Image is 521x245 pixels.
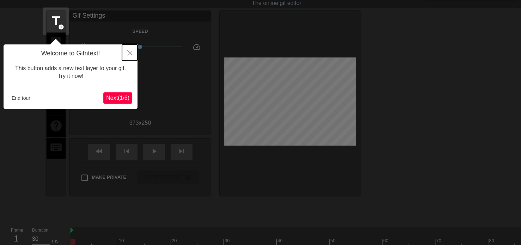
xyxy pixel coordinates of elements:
h4: Welcome to Gifntext! [9,50,132,57]
span: Next ( 1 / 6 ) [106,95,129,101]
button: Close [122,44,137,61]
button: Next [103,92,132,104]
button: End tour [9,93,33,103]
div: This button adds a new text layer to your gif. Try it now! [9,57,132,87]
